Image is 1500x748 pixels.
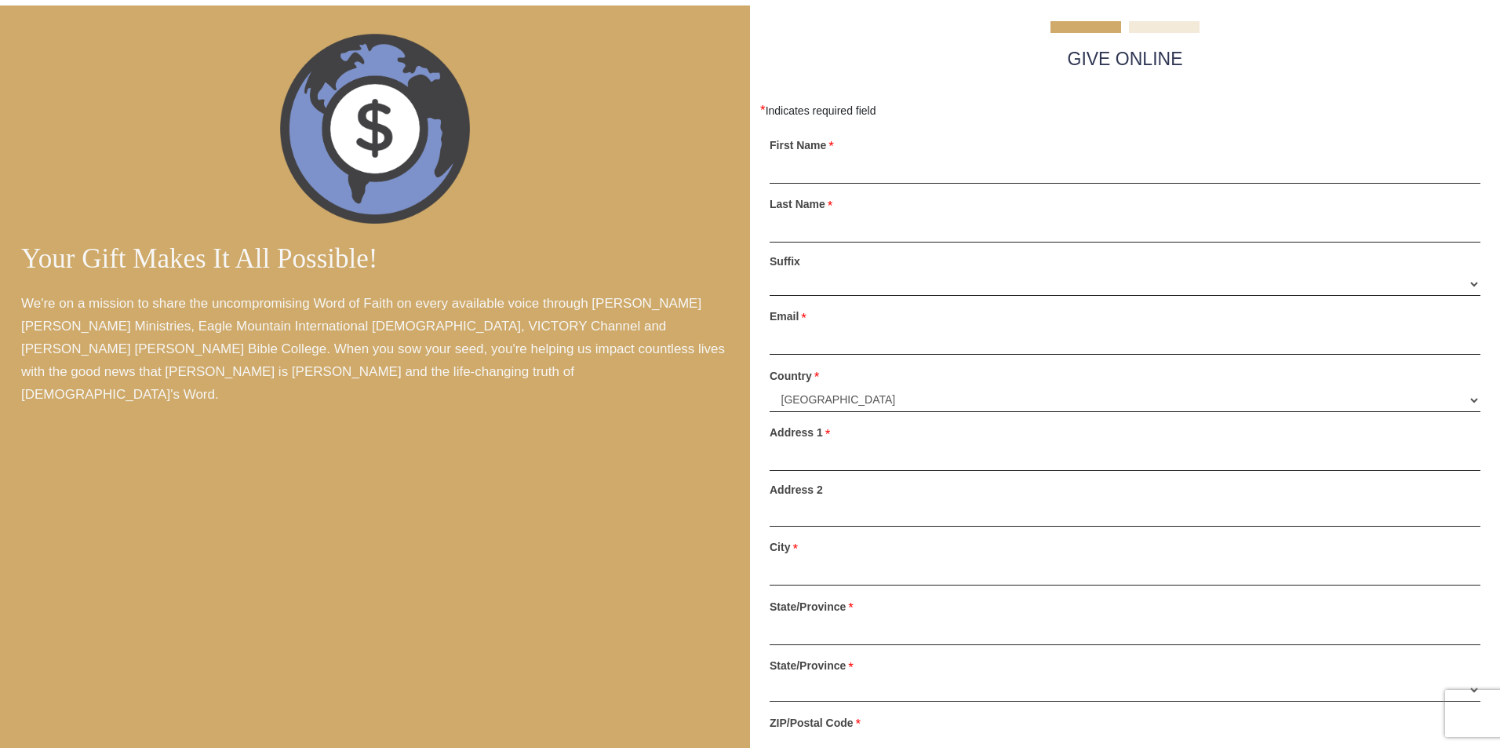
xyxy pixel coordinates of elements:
strong: Address 1 [770,421,823,443]
strong: Suffix [770,250,800,272]
strong: ZIP/Postal Code [770,712,854,734]
strong: State/Province [770,596,846,618]
strong: Email [770,305,799,327]
strong: Address 2 [770,479,823,501]
h1: Your Gift Makes It All Possible! [9,243,741,275]
p: We're on a mission to share the uncompromising Word of Faith on every available voice through [PE... [9,281,741,418]
h2: GIVE ONLINE [770,33,1480,77]
img: ITV Give Icon [277,15,473,243]
strong: State/Province [770,655,846,677]
strong: First Name [770,134,826,156]
strong: Last Name [770,193,825,215]
strong: Country [770,365,812,387]
div: Indicates required field [760,100,1471,121]
strong: City [770,536,790,558]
